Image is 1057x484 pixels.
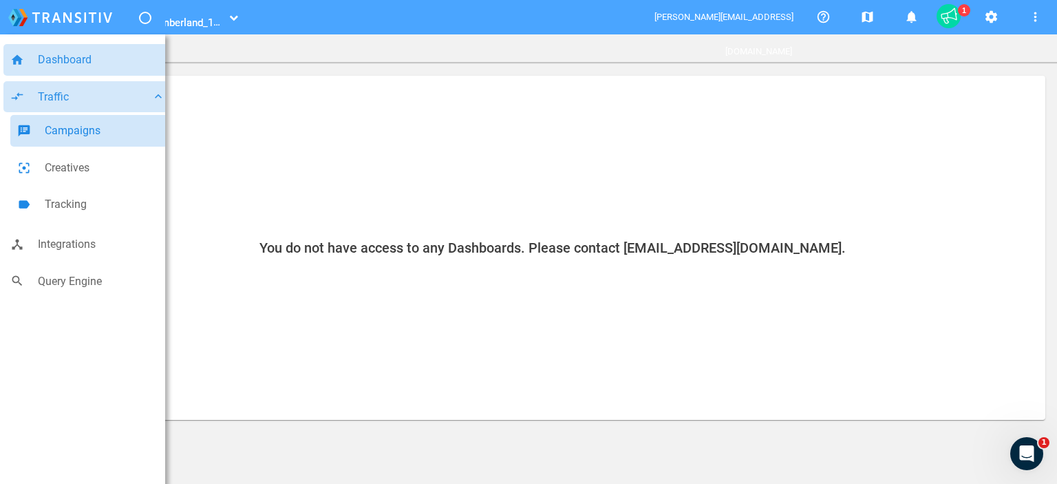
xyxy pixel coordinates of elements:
span: Creatives [45,159,165,177]
img: logo [8,9,112,26]
a: searchQuery Engine [3,266,172,297]
i: speaker_notes [17,124,31,138]
mat-icon: map [860,9,876,25]
i: device_hub [10,238,24,251]
span: Dashboard [38,51,165,69]
span: Tracking [45,196,165,213]
i: home [10,53,24,67]
a: Toggle Menu [139,12,151,24]
span: [PERSON_NAME][EMAIL_ADDRESS][DOMAIN_NAME] [654,12,793,56]
span: Integrations [38,235,165,253]
a: homeDashboard [3,44,172,76]
a: labelTracking [10,189,172,220]
button: More [1021,3,1049,30]
div: 1 [937,4,961,28]
a: device_hubIntegrations [3,229,172,260]
iframe: Intercom live chat [1010,437,1043,470]
i: search [10,274,24,288]
mat-icon: help_outline [815,9,832,25]
i: filter_center_focus [17,161,31,175]
span: Traffic [38,88,151,106]
i: compare_arrows [10,90,24,103]
mat-icon: notifications [904,9,920,25]
i: keyboard_arrow_down [151,90,165,103]
span: Query Engine [38,273,165,291]
span: 1 [1038,437,1049,448]
mat-icon: settings [983,9,999,25]
a: filter_center_focusCreatives [10,152,172,184]
div: 1 [958,4,970,17]
a: compare_arrowsTraffickeyboard_arrow_down [3,81,172,113]
a: speaker_notesCampaigns [10,115,172,147]
span: Campaigns [45,122,165,140]
i: label [17,198,31,211]
mat-icon: more_vert [1027,9,1043,25]
h2: You do not have access to any Dashboards. Please contact [EMAIL_ADDRESS][DOMAIN_NAME]. [256,242,849,254]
